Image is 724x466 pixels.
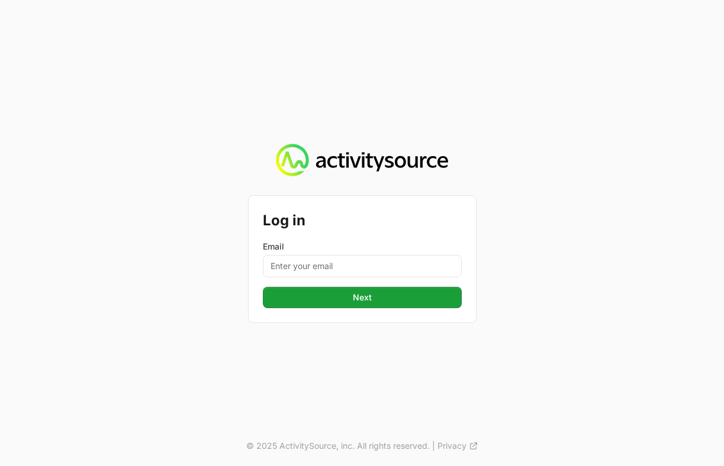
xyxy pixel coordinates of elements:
input: Enter your email [263,255,462,277]
h2: Log in [263,210,462,231]
span: Next [353,290,372,305]
label: Email [263,241,462,253]
a: Privacy [437,440,478,452]
span: | [432,440,435,452]
p: © 2025 ActivitySource, inc. All rights reserved. [246,440,430,452]
button: Next [263,287,462,308]
img: Activity Source [276,144,448,177]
